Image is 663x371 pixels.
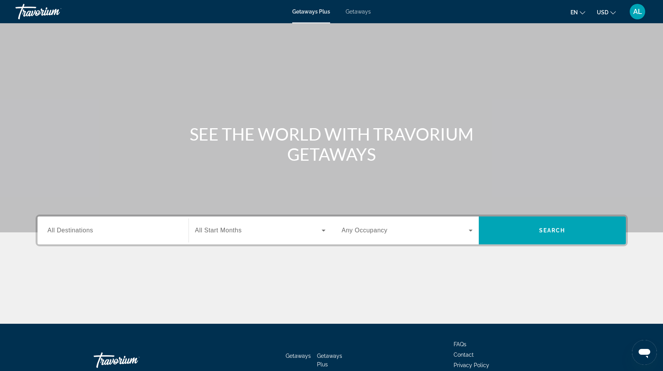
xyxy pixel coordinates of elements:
[454,341,466,347] a: FAQs
[15,2,93,22] a: Travorium
[570,9,578,15] span: en
[633,8,642,15] span: AL
[187,124,477,164] h1: SEE THE WORLD WITH TRAVORIUM GETAWAYS
[454,362,489,368] a: Privacy Policy
[286,353,311,359] a: Getaways
[292,9,330,15] a: Getaways Plus
[597,7,616,18] button: Change currency
[38,216,626,244] div: Search widget
[539,227,565,234] span: Search
[195,227,242,234] span: All Start Months
[627,3,648,20] button: User Menu
[454,352,474,358] a: Contact
[632,340,657,365] iframe: Button to launch messaging window
[48,226,178,235] input: Select destination
[479,216,626,244] button: Search
[342,227,388,234] span: Any Occupancy
[48,227,93,234] span: All Destinations
[570,7,585,18] button: Change language
[317,353,342,368] a: Getaways Plus
[597,9,608,15] span: USD
[346,9,371,15] a: Getaways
